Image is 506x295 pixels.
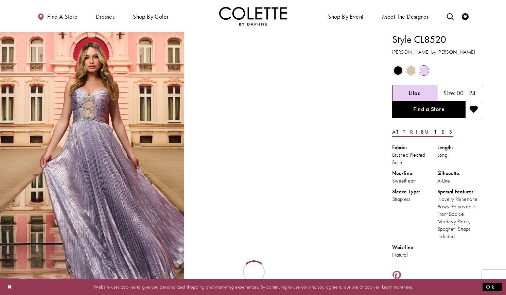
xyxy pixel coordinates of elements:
[403,283,412,290] a: here
[392,170,437,177] div: Neckline:
[483,283,502,291] button: Submit Dialog
[188,32,372,124] video: Style CL8520 Colette by Daphne #1 autoplay loop mute video
[392,32,482,47] h1: Style CL8520
[392,271,401,283] a: Share using Pinterest - Opens in new tab
[437,188,483,195] div: Special Features:
[392,177,437,185] div: Sweetheart
[457,90,476,97] h5: 00 - 24
[392,64,482,77] div: Product color controls state depends on size chosen
[437,170,483,177] div: Silhouette:
[392,101,465,118] a: Find a Store
[392,48,482,56] h3: [PERSON_NAME] by [PERSON_NAME]
[392,195,437,203] div: Strapless
[392,188,437,195] div: Sleeve Type:
[49,282,457,292] p: Website uses cookies to give you personalized shopping and marketing experiences. By continuing t...
[405,65,417,76] div: Gold Dust
[392,65,404,76] div: Black
[392,244,437,251] div: Waistline:
[437,195,483,240] div: Novelty Rhinestone Bows, Removable Front Bodice Modesty Piece, Spaghetti Straps Included
[437,144,483,151] div: Length:
[418,65,430,76] div: Lilac
[392,144,437,151] div: Fabric:
[443,89,456,97] span: Size:
[437,177,483,185] div: A-Line
[392,127,453,137] a: Attributes
[392,151,437,166] div: Brushed Pleated Satin
[409,90,421,97] h5: Chosen color
[392,251,437,259] div: Natural
[465,101,482,118] button: Add to wishlist
[4,281,16,293] button: Close Dialog
[437,151,483,159] div: Long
